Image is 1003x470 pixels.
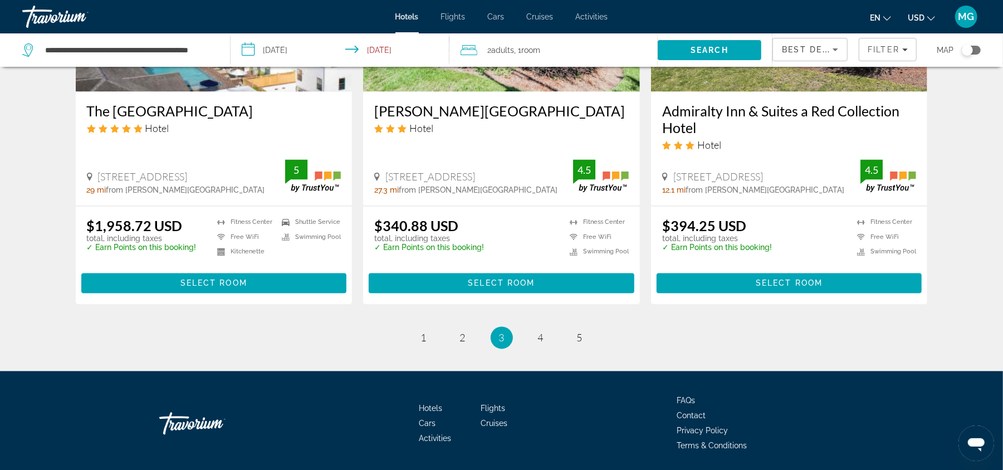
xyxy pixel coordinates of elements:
[527,12,554,21] span: Cruises
[782,43,838,56] mat-select: Sort by
[538,332,544,344] span: 4
[491,46,514,55] span: Adults
[369,273,634,293] button: Select Room
[870,9,891,26] button: Change language
[385,171,475,183] span: [STREET_ADDRESS]
[488,12,505,21] a: Cars
[573,164,595,177] div: 4.5
[487,42,514,58] span: 2
[564,218,629,227] li: Fitness Center
[369,276,634,288] a: Select Room
[691,46,728,55] span: Search
[686,186,844,195] span: from [PERSON_NAME][GEOGRAPHIC_DATA]
[657,276,922,288] a: Select Room
[460,332,466,344] span: 2
[180,279,247,288] span: Select Room
[870,13,880,22] span: en
[868,45,899,54] span: Filter
[145,123,169,135] span: Hotel
[374,234,484,243] p: total, including taxes
[662,234,772,243] p: total, including taxes
[662,243,772,252] p: ✓ Earn Points on this booking!
[87,186,106,195] span: 29 mi
[87,103,341,120] a: The [GEOGRAPHIC_DATA]
[87,243,197,252] p: ✓ Earn Points on this booking!
[374,218,458,234] ins: $340.88 USD
[212,248,276,257] li: Kitchenette
[285,160,341,193] img: TrustYou guest rating badge
[499,332,505,344] span: 3
[481,419,507,428] a: Cruises
[756,279,823,288] span: Select Room
[908,9,935,26] button: Change currency
[421,332,427,344] span: 1
[573,160,629,193] img: TrustYou guest rating badge
[952,5,981,28] button: User Menu
[231,33,450,67] button: Select check in and out date
[953,45,981,55] button: Toggle map
[958,425,994,461] iframe: Button to launch messaging window
[859,38,917,61] button: Filters
[106,186,265,195] span: from [PERSON_NAME][GEOGRAPHIC_DATA]
[662,218,746,234] ins: $394.25 USD
[87,123,341,135] div: 5 star Hotel
[677,442,747,451] a: Terms & Conditions
[860,160,916,193] img: TrustYou guest rating badge
[860,164,883,177] div: 4.5
[44,42,213,58] input: Search hotel destination
[697,139,721,151] span: Hotel
[908,13,924,22] span: USD
[98,171,188,183] span: [STREET_ADDRESS]
[419,434,451,443] a: Activities
[212,218,276,227] li: Fitness Center
[564,248,629,257] li: Swimming Pool
[159,407,271,440] a: Go Home
[782,45,840,54] span: Best Deals
[937,42,953,58] span: Map
[399,186,557,195] span: from [PERSON_NAME][GEOGRAPHIC_DATA]
[285,164,307,177] div: 5
[481,404,505,413] a: Flights
[564,233,629,242] li: Free WiFi
[87,234,197,243] p: total, including taxes
[577,332,583,344] span: 5
[212,233,276,242] li: Free WiFi
[76,327,928,349] nav: Pagination
[662,103,917,136] a: Admiralty Inn & Suites a Red Collection Hotel
[662,186,686,195] span: 12.1 mi
[374,103,629,120] a: [PERSON_NAME][GEOGRAPHIC_DATA]
[521,46,540,55] span: Room
[958,11,975,22] span: MG
[852,233,916,242] li: Free WiFi
[677,396,696,405] a: FAQs
[419,404,442,413] a: Hotels
[81,276,347,288] a: Select Room
[657,273,922,293] button: Select Room
[419,419,436,428] a: Cars
[395,12,419,21] a: Hotels
[441,12,466,21] span: Flights
[576,12,608,21] a: Activities
[276,218,341,227] li: Shuttle Service
[677,412,706,420] a: Contact
[374,186,399,195] span: 27.3 mi
[662,139,917,151] div: 3 star Hotel
[449,33,658,67] button: Travelers: 2 adults, 0 children
[468,279,535,288] span: Select Room
[514,42,540,58] span: , 1
[677,427,728,435] a: Privacy Policy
